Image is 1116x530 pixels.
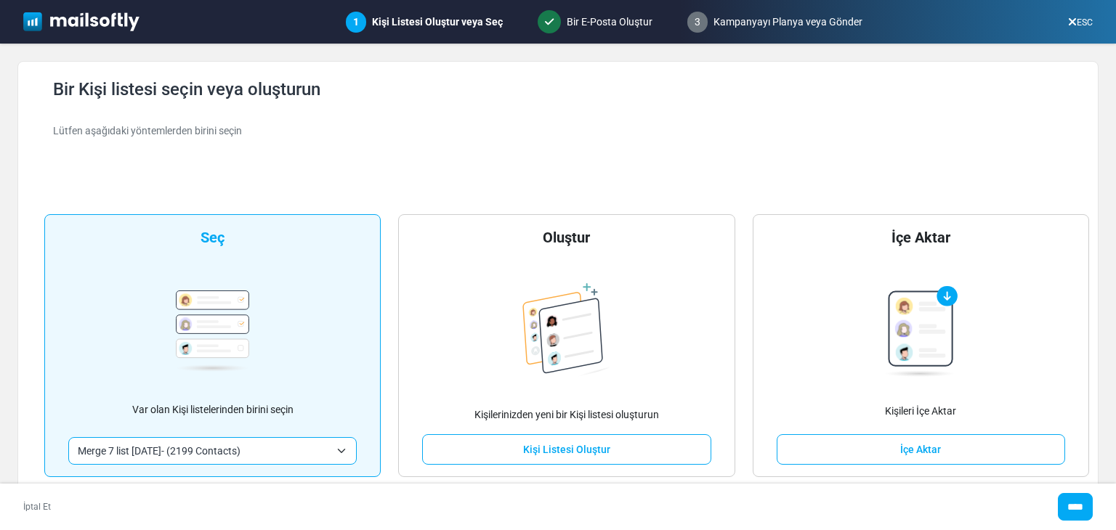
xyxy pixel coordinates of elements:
[68,437,357,465] span: Merge 7 list 2025-08-25- (2199 Contacts)
[777,434,1065,465] a: İçe Aktar
[132,402,294,417] p: Var olan Kişi listelerinden birini seçin
[422,434,711,465] a: Kişi Listesi Oluştur
[53,79,1080,100] h4: Bir Kişi listesi seçin veya oluşturun
[23,500,51,513] a: İptal Et
[1068,17,1093,28] a: ESC
[353,16,359,28] span: 1
[53,123,1080,139] div: Lütfen aşağıdaki yöntemlerden birini seçin
[885,404,956,419] p: Kişileri İçe Aktar
[474,407,659,423] p: Kişilerinizden yeni bir Kişi listesi oluşturun
[687,12,708,33] span: 3
[23,12,139,31] img: mailsoftly_white_logo.svg
[201,227,225,248] div: Seç
[543,227,590,248] div: Oluştur
[78,442,330,460] span: Merge 7 list 2025-08-25- (2199 Contacts)
[891,227,950,248] div: İçe Aktar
